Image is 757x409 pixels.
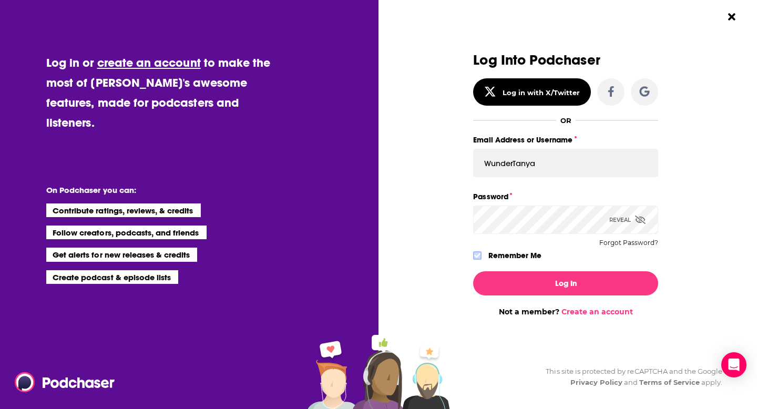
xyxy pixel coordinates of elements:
li: On Podchaser you can: [46,185,257,195]
h3: Log Into Podchaser [473,53,658,68]
label: Remember Me [488,249,541,262]
div: Open Intercom Messenger [721,352,746,377]
li: Contribute ratings, reviews, & credits [46,203,201,217]
button: Forgot Password? [599,239,658,247]
input: Email Address or Username [473,149,658,177]
li: Create podcast & episode lists [46,270,178,284]
a: Podchaser - Follow, Share and Rate Podcasts [15,372,107,392]
label: Email Address or Username [473,133,658,147]
div: OR [560,116,571,125]
label: Password [473,190,658,203]
li: Get alerts for new releases & credits [46,248,197,261]
a: create an account [97,55,201,70]
a: Create an account [561,307,633,316]
div: Log in with X/Twitter [503,88,580,97]
a: Privacy Policy [570,378,623,386]
div: Reveal [609,206,646,234]
img: Podchaser - Follow, Share and Rate Podcasts [15,372,116,392]
li: Follow creators, podcasts, and friends [46,226,207,239]
a: Terms of Service [639,378,700,386]
button: Close Button [722,7,742,27]
div: Not a member? [473,307,658,316]
button: Log in with X/Twitter [473,78,591,106]
button: Log In [473,271,658,295]
div: This site is protected by reCAPTCHA and the Google and apply. [537,366,722,388]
